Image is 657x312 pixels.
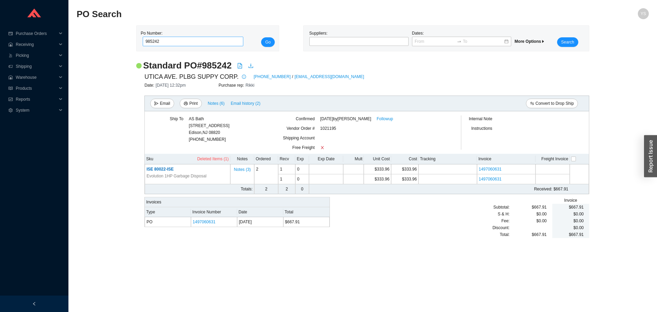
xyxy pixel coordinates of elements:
div: $0.00 [510,211,546,217]
span: [DATE] by [PERSON_NAME] [320,115,371,122]
span: send [154,101,158,106]
h2: PO Search [77,8,506,20]
th: Type [145,207,191,217]
td: $333.96 [364,174,391,184]
th: Date [237,207,283,217]
th: Exp [295,154,309,164]
span: Notes ( 3 ) [234,166,250,173]
td: $333.96 [391,174,418,184]
span: S & H: [498,211,510,217]
div: Dates: [410,30,513,47]
div: Sku [146,155,229,163]
button: printerPrint [180,99,202,108]
span: setting [8,108,13,112]
span: Date: [144,83,156,88]
span: System [16,105,57,116]
th: Notes [230,154,254,164]
button: swapConvert to Drop Ship [526,99,578,108]
button: Deleted Items (1) [197,155,229,163]
td: $667.91 [343,184,570,194]
td: 0 [295,184,309,194]
div: Suppliers: [308,30,410,47]
th: Ordered [254,154,278,164]
td: 0 [295,174,309,184]
span: Search [561,39,574,46]
span: download [248,63,254,68]
span: Ship To [170,116,183,121]
span: Invoice [564,197,577,204]
td: $333.96 [364,164,391,174]
div: 1021195 [320,125,443,135]
th: Tracking [418,154,477,164]
td: 0 [295,164,309,174]
span: Deleted Items (1) [197,155,229,162]
span: $0.00 [574,219,584,223]
span: $0.00 [574,225,584,230]
span: swap-right [457,39,462,44]
span: Shipping [16,61,57,72]
a: 1497060631 [479,167,502,172]
button: sendEmail [150,99,174,108]
span: Go [265,39,271,46]
button: Notes (6) [207,100,225,104]
th: Total [283,207,330,217]
td: 2 [254,184,278,194]
span: Warehouse [16,72,57,83]
span: Evolution 1HP Garbage Disposal [146,173,206,179]
span: YS [641,8,646,19]
span: Email history (2) [231,100,260,107]
div: Po Number: [141,30,241,47]
th: Mult [343,154,364,164]
a: [PHONE_NUMBER] [254,73,291,80]
span: 1 [280,167,282,172]
span: Picking [16,50,57,61]
a: file-pdf [237,63,243,70]
span: Print [189,100,198,107]
th: Invoice Number [191,207,237,217]
button: info-circle [239,72,248,82]
div: $667.91 [510,231,546,238]
span: credit-card [8,32,13,36]
th: Unit Cost [364,154,391,164]
a: [EMAIL_ADDRESS][DOMAIN_NAME] [295,73,364,80]
span: left [32,302,36,306]
span: Free Freight [292,145,314,150]
td: $333.96 [391,164,418,174]
input: To [463,38,504,45]
span: Email [160,100,170,107]
div: Invoices [145,197,330,207]
span: Products [16,83,57,94]
button: Email history (2) [230,99,261,108]
span: Discount: [492,224,510,231]
span: ISE 80022-ISE [146,167,173,172]
span: swap [530,101,534,106]
span: Purchase Orders [16,28,57,39]
span: Receiving [16,39,57,50]
span: caret-right [541,39,545,43]
th: Cost [391,154,418,164]
button: Search [557,37,578,47]
div: [PHONE_NUMBER] [189,115,230,143]
a: 1497060631 [193,220,216,224]
span: Rikki [246,83,255,88]
button: Notes (3) [233,166,251,171]
span: [DATE] 12:32pm [156,83,186,88]
span: / [292,73,293,80]
td: PO [145,217,191,227]
div: AS Bath [STREET_ADDRESS] Edison , NJ 08820 [189,115,230,136]
h2: Standard PO # 985242 [143,60,232,72]
span: Subtotal: [493,204,510,211]
th: Recv [278,154,295,164]
td: [DATE] [237,217,283,227]
span: info-circle [240,75,248,79]
input: From [415,38,455,45]
span: read [8,86,13,90]
span: Convert to Drop Ship [536,100,574,107]
span: Confirmed [296,116,314,121]
span: $0.00 [536,217,546,224]
button: Go [261,37,275,47]
span: Received: [534,187,552,191]
span: Fee : [501,217,510,224]
span: More Options [515,39,545,44]
span: UTICA AVE. PLBG SUPPY CORP. [144,72,239,82]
